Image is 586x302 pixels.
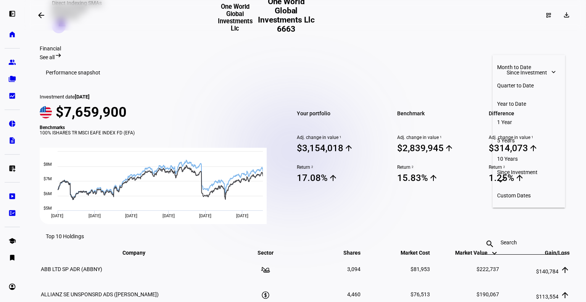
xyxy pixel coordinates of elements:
[497,119,560,125] div: 1 Year
[497,101,560,107] div: Year to Date
[497,156,560,162] div: 10 Years
[497,175,506,184] mat-icon: check
[497,192,560,199] div: Custom Dates
[497,64,560,70] div: Month to Date
[497,82,560,89] div: Quarter to Date
[497,169,560,175] div: Since Investment
[497,137,560,144] div: 5 Years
